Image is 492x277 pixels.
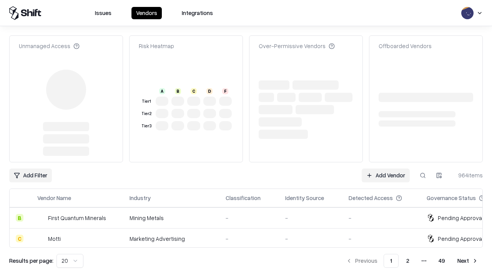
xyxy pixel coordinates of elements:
[438,214,483,222] div: Pending Approval
[400,254,416,268] button: 2
[9,169,52,182] button: Add Filter
[285,235,336,243] div: -
[206,88,213,94] div: D
[427,194,476,202] div: Governance Status
[362,169,410,182] a: Add Vendor
[222,88,228,94] div: F
[48,214,106,222] div: First Quantum Minerals
[175,88,181,94] div: B
[16,235,23,242] div: C
[438,235,483,243] div: Pending Approval
[177,7,218,19] button: Integrations
[453,254,483,268] button: Next
[140,123,153,129] div: Tier 3
[349,194,393,202] div: Detected Access
[37,194,71,202] div: Vendor Name
[9,257,53,265] p: Results per page:
[130,214,213,222] div: Mining Metals
[384,254,399,268] button: 1
[130,235,213,243] div: Marketing Advertising
[452,171,483,179] div: 964 items
[379,42,432,50] div: Offboarded Vendors
[226,194,261,202] div: Classification
[37,214,45,222] img: First Quantum Minerals
[140,110,153,117] div: Tier 2
[191,88,197,94] div: C
[341,254,483,268] nav: pagination
[19,42,80,50] div: Unmanaged Access
[139,42,174,50] div: Risk Heatmap
[16,214,23,222] div: B
[90,7,116,19] button: Issues
[159,88,165,94] div: A
[349,214,414,222] div: -
[432,254,451,268] button: 49
[259,42,335,50] div: Over-Permissive Vendors
[140,98,153,105] div: Tier 1
[130,194,151,202] div: Industry
[226,235,273,243] div: -
[285,214,336,222] div: -
[131,7,162,19] button: Vendors
[226,214,273,222] div: -
[349,235,414,243] div: -
[37,235,45,242] img: Motti
[285,194,324,202] div: Identity Source
[48,235,61,243] div: Motti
